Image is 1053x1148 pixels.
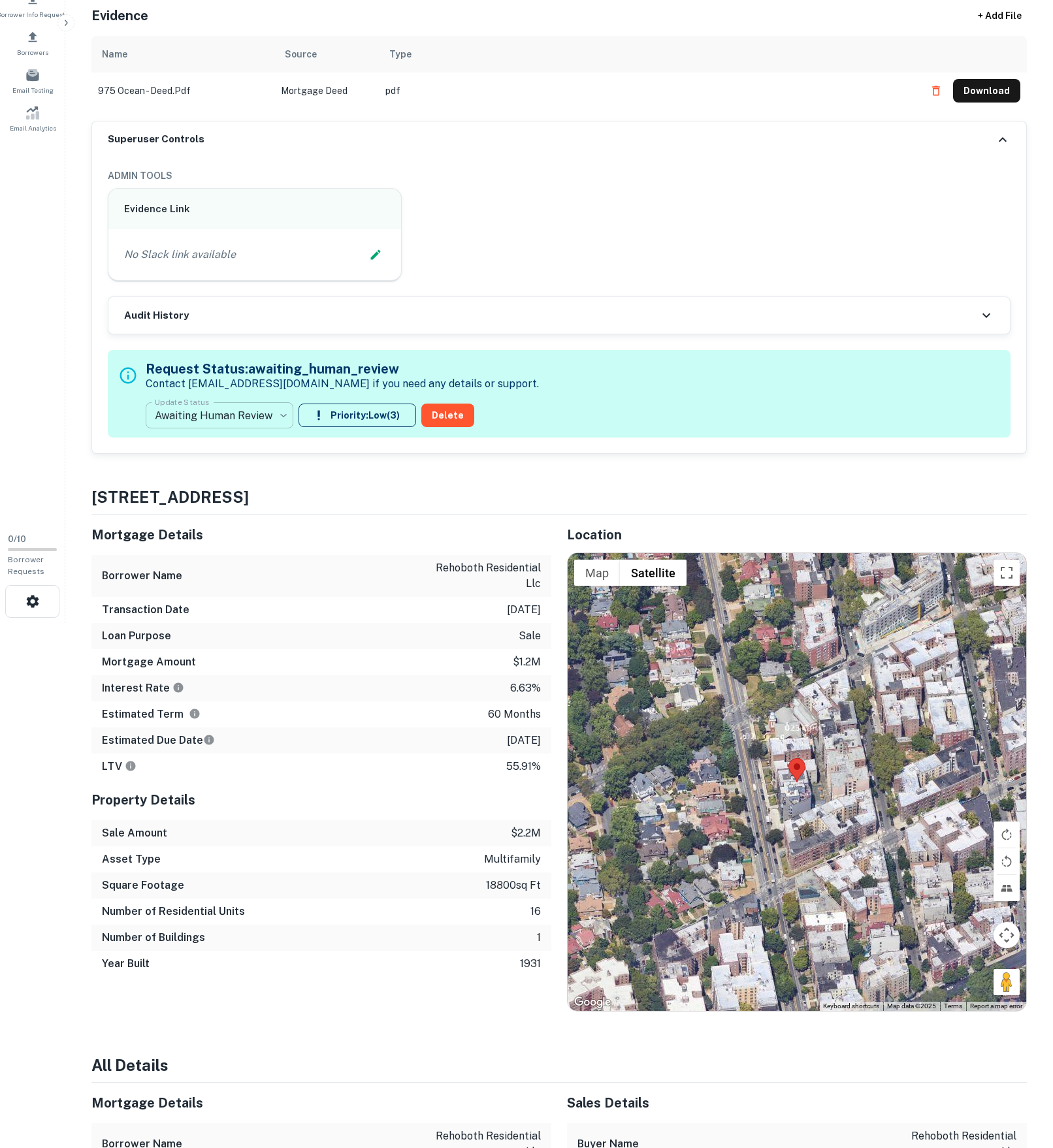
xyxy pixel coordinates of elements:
h5: Sales Details [567,1093,1027,1113]
h6: Sale Amount [102,825,167,841]
div: scrollable content [91,36,1027,121]
span: Map data ©2025 [887,1002,936,1010]
h6: Square Footage [102,878,184,893]
svg: The interest rates displayed on the website are for informational purposes only and may be report... [172,682,184,694]
td: pdf [379,72,918,109]
button: Drag Pegman onto the map to open Street View [994,969,1020,995]
button: Show satellite imagery [620,560,687,586]
h6: Asset Type [102,852,161,867]
button: Delete [421,404,474,427]
h5: Property Details [91,790,551,810]
p: [DATE] [507,733,541,748]
button: Delete file [924,80,948,101]
th: Source [274,36,379,72]
button: Keyboard shortcuts [823,1002,879,1011]
h6: Superuser Controls [108,132,204,147]
p: 6.63% [510,680,541,696]
a: Report a map error [970,1002,1022,1010]
h6: Estimated Term [102,707,201,722]
p: 55.91% [506,759,541,774]
h6: Estimated Due Date [102,733,215,748]
h6: Interest Rate [102,680,184,696]
a: Open this area in Google Maps (opens a new window) [571,994,614,1011]
h6: Borrower Name [102,568,182,584]
span: 0 / 10 [8,534,26,544]
img: Google [571,994,614,1011]
button: Rotate map counterclockwise [994,848,1020,874]
p: $1.2m [513,654,541,670]
h6: LTV [102,759,137,774]
h5: Evidence [91,6,148,25]
iframe: Chat Widget [988,1044,1053,1106]
th: Name [91,36,274,72]
svg: LTVs displayed on the website are for informational purposes only and may be reported incorrectly... [125,760,137,772]
h6: Number of Buildings [102,930,205,946]
svg: Term is based on a standard schedule for this type of loan. [189,708,201,720]
p: sale [519,628,541,644]
button: Show street map [574,560,620,586]
td: 975 ocean - deed.pdf [91,72,274,109]
h5: Location [567,525,1027,545]
div: Name [102,46,127,62]
h4: [STREET_ADDRESS] [91,485,1027,509]
p: 60 months [488,707,541,722]
p: No Slack link available [124,247,236,263]
button: Priority:Low(3) [299,404,416,427]
p: 1 [537,930,541,946]
a: Email Analytics [4,101,61,136]
p: Contact [EMAIL_ADDRESS][DOMAIN_NAME] if you need any details or support. [146,376,539,392]
th: Type [379,36,918,72]
td: Mortgage Deed [274,72,379,109]
h5: Request Status: awaiting_human_review [146,359,539,379]
h4: All Details [91,1053,1027,1077]
h6: Number of Residential Units [102,904,245,919]
button: Tilt map [994,875,1020,901]
h6: Evidence Link [124,202,385,217]
h6: ADMIN TOOLS [108,168,1011,183]
h6: Loan Purpose [102,628,171,644]
h5: Mortgage Details [91,1093,551,1113]
div: Source [285,46,317,62]
p: 18800 sq ft [486,878,541,893]
a: Email Testing [4,63,61,98]
button: Download [953,79,1020,103]
button: Map camera controls [994,922,1020,948]
button: Toggle fullscreen view [994,560,1020,586]
button: Edit Slack Link [366,245,385,264]
h6: Audit History [124,308,189,323]
div: Type [389,46,412,62]
p: rehoboth residential llc [423,560,541,592]
h5: Mortgage Details [91,525,551,545]
svg: Estimate is based on a standard schedule for this type of loan. [203,734,215,746]
a: Terms (opens in new tab) [944,1002,962,1010]
p: 16 [530,904,541,919]
span: Borrowers [17,47,48,57]
div: Awaiting Human Review [146,397,293,434]
h6: Mortgage Amount [102,654,196,670]
a: Borrowers [4,25,61,60]
h6: Transaction Date [102,602,189,618]
button: Rotate map clockwise [994,821,1020,848]
p: 1931 [520,956,541,972]
label: Update Status [155,396,209,407]
span: Borrower Requests [8,555,44,576]
p: $2.2m [511,825,541,841]
span: Email Testing [12,85,54,95]
span: Email Analytics [10,123,56,133]
h6: Year Built [102,956,150,972]
p: [DATE] [507,602,541,618]
div: + Add File [954,5,1045,28]
p: multifamily [484,852,541,867]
